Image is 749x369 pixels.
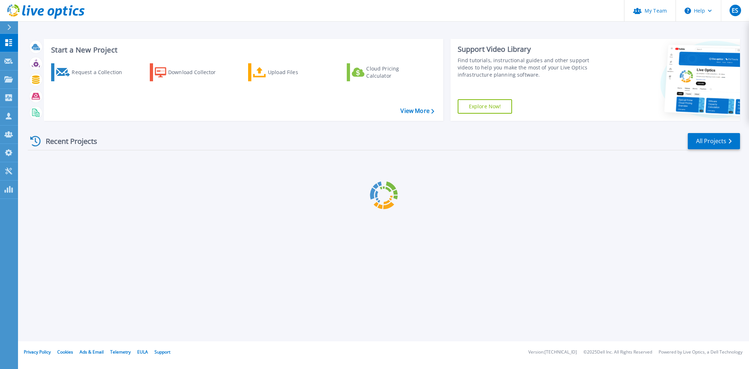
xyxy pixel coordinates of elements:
div: Recent Projects [28,132,107,150]
a: Support [154,349,170,355]
a: Cloud Pricing Calculator [347,63,427,81]
a: Cookies [57,349,73,355]
a: Download Collector [150,63,230,81]
a: Ads & Email [80,349,104,355]
div: Request a Collection [72,65,129,79]
div: Support Video Library [458,45,606,54]
a: Explore Now! [458,99,512,114]
a: Telemetry [110,349,131,355]
a: Request a Collection [51,63,131,81]
a: Privacy Policy [24,349,51,355]
a: EULA [137,349,148,355]
li: © 2025 Dell Inc. All Rights Reserved [583,350,652,355]
li: Powered by Live Optics, a Dell Technology [659,350,743,355]
li: Version: [TECHNICAL_ID] [528,350,577,355]
div: Find tutorials, instructional guides and other support videos to help you make the most of your L... [458,57,606,78]
div: Upload Files [268,65,326,79]
a: All Projects [688,133,740,149]
h3: Start a New Project [51,46,434,54]
a: Upload Files [248,63,328,81]
div: Download Collector [168,65,226,79]
div: Cloud Pricing Calculator [366,65,424,79]
span: ES [732,8,738,13]
a: View More [400,108,434,114]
